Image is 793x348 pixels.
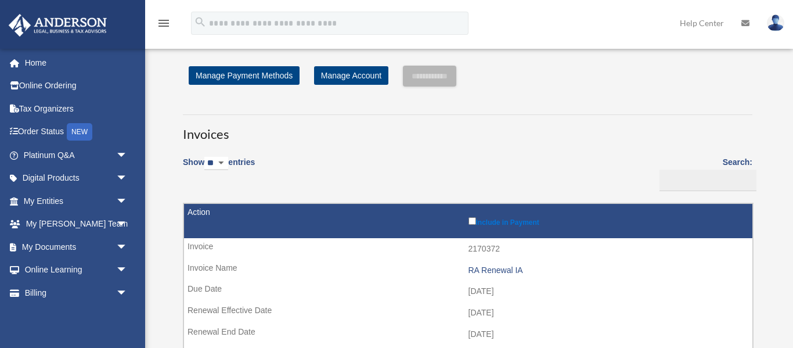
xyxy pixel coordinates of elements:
[116,167,139,191] span: arrow_drop_down
[16,304,134,328] a: Open Invoices
[194,16,207,28] i: search
[8,235,145,259] a: My Documentsarrow_drop_down
[8,120,145,144] a: Order StatusNEW
[183,155,255,182] label: Show entries
[67,123,92,141] div: NEW
[468,215,747,227] label: Include in Payment
[468,266,747,275] div: RA Renewal IA
[116,213,139,236] span: arrow_drop_down
[8,189,145,213] a: My Entitiesarrow_drop_down
[204,157,228,170] select: Showentries
[184,302,752,324] td: [DATE]
[189,66,300,85] a: Manage Payment Methods
[314,66,388,85] a: Manage Account
[184,281,752,303] td: [DATE]
[468,217,476,225] input: Include in Payment
[116,281,139,305] span: arrow_drop_down
[116,143,139,167] span: arrow_drop_down
[655,155,752,191] label: Search:
[157,20,171,30] a: menu
[157,16,171,30] i: menu
[8,51,145,74] a: Home
[116,189,139,213] span: arrow_drop_down
[8,74,145,98] a: Online Ordering
[8,281,139,304] a: Billingarrow_drop_down
[184,238,752,260] td: 2170372
[5,14,110,37] img: Anderson Advisors Platinum Portal
[8,167,145,190] a: Digital Productsarrow_drop_down
[767,15,784,31] img: User Pic
[8,259,145,282] a: Online Learningarrow_drop_down
[116,235,139,259] span: arrow_drop_down
[183,114,752,143] h3: Invoices
[8,97,145,120] a: Tax Organizers
[659,170,756,192] input: Search:
[184,324,752,346] td: [DATE]
[8,143,145,167] a: Platinum Q&Aarrow_drop_down
[8,213,145,236] a: My [PERSON_NAME] Teamarrow_drop_down
[116,259,139,282] span: arrow_drop_down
